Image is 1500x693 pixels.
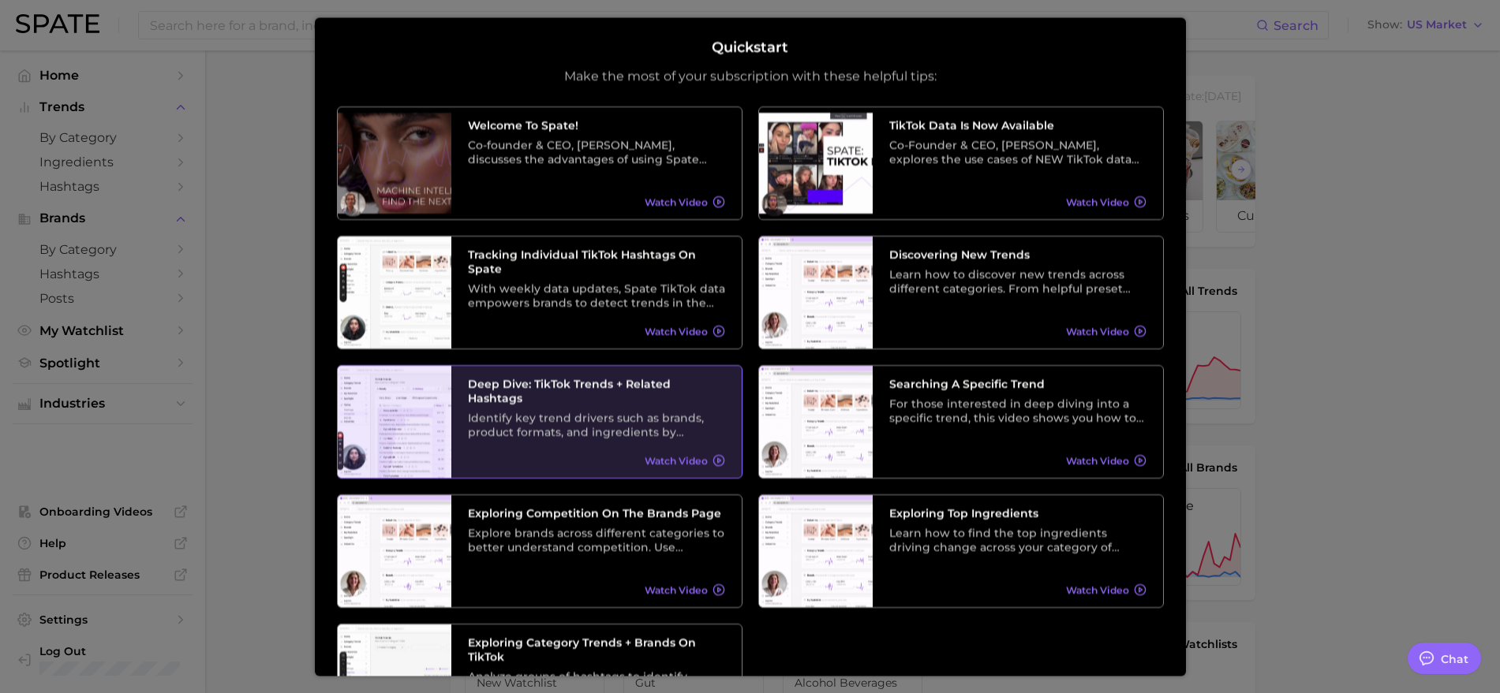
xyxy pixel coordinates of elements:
[468,378,725,406] h3: Deep Dive: TikTok Trends + Related Hashtags
[468,412,725,440] div: Identify key trend drivers such as brands, product formats, and ingredients by leveraging a categ...
[889,527,1147,555] div: Learn how to find the top ingredients driving change across your category of choice. From broad c...
[337,495,743,609] a: Exploring Competition on the Brands PageExplore brands across different categories to better unde...
[645,326,708,337] span: Watch Video
[889,268,1147,296] div: Learn how to discover new trends across different categories. From helpful preset filters to diff...
[889,378,1147,392] h3: Searching A Specific Trend
[337,366,743,479] a: Deep Dive: TikTok Trends + Related HashtagsIdentify key trend drivers such as brands, product for...
[645,584,708,596] span: Watch Video
[564,69,937,85] p: Make the most of your subscription with these helpful tips:
[1066,584,1129,596] span: Watch Video
[758,495,1164,609] a: Exploring Top IngredientsLearn how to find the top ingredients driving change across your categor...
[337,107,743,221] a: Welcome to Spate!Co-founder & CEO, [PERSON_NAME], discusses the advantages of using Spate data as...
[1066,196,1129,208] span: Watch Video
[758,237,1164,350] a: Discovering New TrendsLearn how to discover new trends across different categories. From helpful ...
[337,237,743,350] a: Tracking Individual TikTok Hashtags on SpateWith weekly data updates, Spate TikTok data empowers ...
[758,107,1164,221] a: TikTok data is now availableCo-Founder & CEO, [PERSON_NAME], explores the use cases of NEW TikTok...
[468,507,725,521] h3: Exploring Competition on the Brands Page
[758,366,1164,479] a: Searching A Specific TrendFor those interested in deep diving into a specific trend, this video s...
[712,39,788,57] h2: Quickstart
[889,119,1147,133] h3: TikTok data is now available
[468,248,725,277] h3: Tracking Individual TikTok Hashtags on Spate
[645,196,708,208] span: Watch Video
[889,139,1147,167] div: Co-Founder & CEO, [PERSON_NAME], explores the use cases of NEW TikTok data and its relationship w...
[468,636,725,665] h3: Exploring Category Trends + Brands on TikTok
[468,139,725,167] div: Co-founder & CEO, [PERSON_NAME], discusses the advantages of using Spate data as well as its vari...
[468,527,725,555] div: Explore brands across different categories to better understand competition. Use different preset...
[645,455,708,467] span: Watch Video
[1066,326,1129,337] span: Watch Video
[468,282,725,311] div: With weekly data updates, Spate TikTok data empowers brands to detect trends in the earliest stag...
[889,248,1147,263] h3: Discovering New Trends
[1066,455,1129,467] span: Watch Video
[889,397,1147,426] div: For those interested in deep diving into a specific trend, this video shows you how to search tre...
[468,119,725,133] h3: Welcome to Spate!
[889,507,1147,521] h3: Exploring Top Ingredients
